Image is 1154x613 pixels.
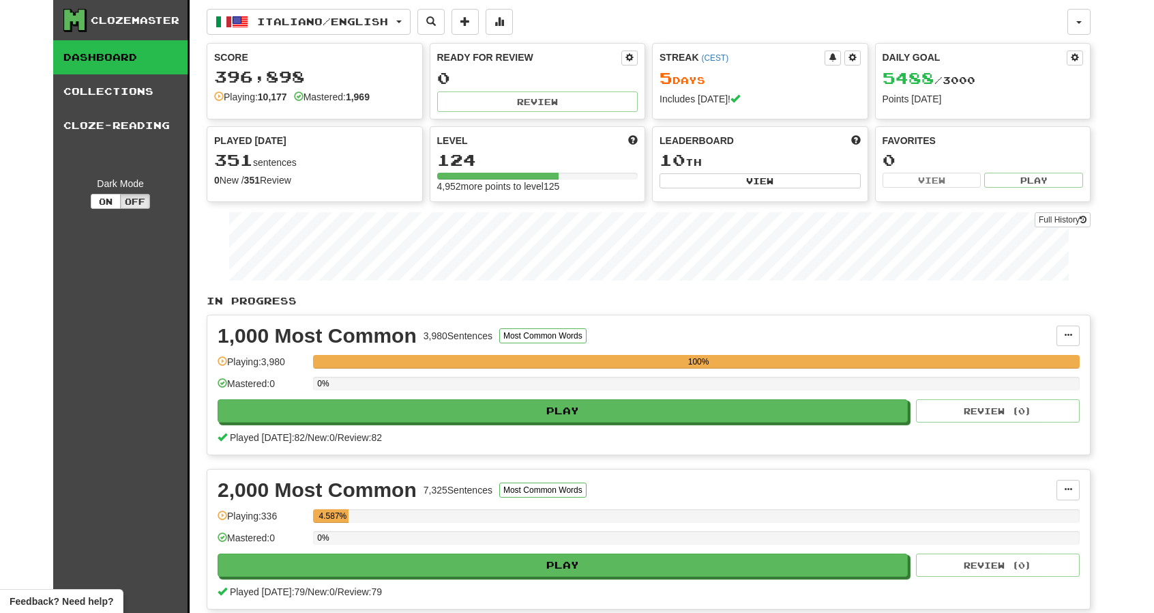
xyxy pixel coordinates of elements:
div: Playing: 3,980 [218,355,306,377]
button: Most Common Words [499,328,587,343]
div: 124 [437,152,638,169]
span: New: 0 [308,432,335,443]
div: Mastered: 0 [218,377,306,399]
button: View [883,173,981,188]
span: / [335,586,338,597]
div: Streak [660,51,825,64]
span: 5 [660,68,672,87]
div: Favorites [883,134,1084,147]
button: Review (0) [916,399,1080,423]
span: 10 [660,150,685,169]
div: New / Review [214,173,415,187]
span: Leaderboard [660,134,734,147]
a: Collections [53,74,188,109]
div: Ready for Review [437,51,622,64]
div: Mastered: 0 [218,531,306,554]
span: Level [437,134,468,147]
div: 0 [883,152,1084,169]
div: Clozemaster [91,14,179,27]
div: 2,000 Most Common [218,480,417,500]
div: th [660,152,861,169]
span: Review: 79 [338,586,382,597]
div: sentences [214,152,415,169]
div: Includes [DATE]! [660,92,861,106]
span: Score more points to level up [628,134,638,147]
div: 396,898 [214,68,415,85]
div: Playing: 336 [218,509,306,532]
button: Off [120,194,150,209]
div: 0 [437,70,638,87]
p: In Progress [207,294,1091,308]
span: Review: 82 [338,432,382,443]
button: Most Common Words [499,483,587,498]
span: / [305,586,308,597]
span: Played [DATE]: 82 [230,432,305,443]
div: Playing: [214,90,287,104]
a: (CEST) [701,53,728,63]
span: Played [DATE] [214,134,286,147]
button: More stats [486,9,513,35]
a: Cloze-Reading [53,109,188,143]
button: Italiano/English [207,9,411,35]
strong: 351 [244,175,260,186]
strong: 0 [214,175,220,186]
div: Daily Goal [883,51,1067,66]
strong: 10,177 [258,91,287,102]
div: Points [DATE] [883,92,1084,106]
div: 3,980 Sentences [424,329,492,343]
div: 100% [317,355,1080,369]
span: / [335,432,338,443]
button: Play [218,554,908,577]
div: 4,952 more points to level 125 [437,180,638,193]
button: Search sentences [417,9,445,35]
span: 5488 [883,68,934,87]
div: Dark Mode [63,177,177,190]
span: / [305,432,308,443]
span: Italiano / English [257,16,388,27]
button: Review (0) [916,554,1080,577]
div: Day s [660,70,861,87]
span: / 3000 [883,74,975,86]
span: New: 0 [308,586,335,597]
button: On [91,194,121,209]
div: Score [214,51,415,64]
div: 7,325 Sentences [424,483,492,497]
a: Full History [1035,212,1091,227]
button: Play [984,173,1083,188]
button: View [660,173,861,188]
span: This week in points, UTC [851,134,861,147]
div: 4.587% [317,509,348,523]
span: Played [DATE]: 79 [230,586,305,597]
button: Review [437,91,638,112]
div: Mastered: [294,90,370,104]
span: Open feedback widget [10,595,113,608]
strong: 1,969 [346,91,370,102]
a: Dashboard [53,40,188,74]
div: 1,000 Most Common [218,326,417,346]
button: Add sentence to collection [452,9,479,35]
button: Play [218,399,908,423]
span: 351 [214,150,253,169]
